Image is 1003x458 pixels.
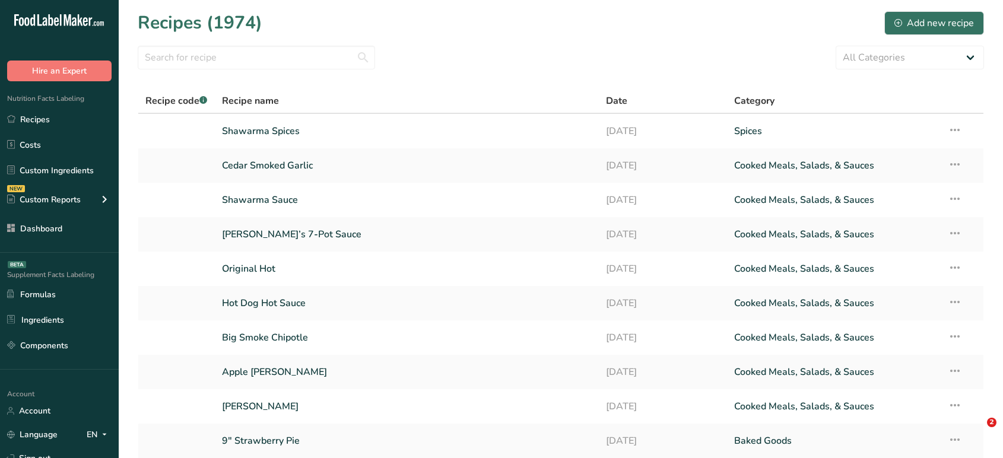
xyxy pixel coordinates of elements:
a: 9" Strawberry Pie [222,428,592,453]
div: Custom Reports [7,193,81,206]
a: [DATE] [606,119,720,144]
a: [DATE] [606,325,720,350]
a: [DATE] [606,187,720,212]
button: Hire an Expert [7,61,112,81]
h1: Recipes (1974) [138,9,262,36]
a: Big Smoke Chipotle [222,325,592,350]
a: [PERSON_NAME] [222,394,592,419]
a: Cooked Meals, Salads, & Sauces [734,153,934,178]
span: Recipe code [145,94,207,107]
a: Shawarma Sauce [222,187,592,212]
a: Cooked Meals, Salads, & Sauces [734,291,934,316]
input: Search for recipe [138,46,375,69]
a: [DATE] [606,222,720,247]
a: Cooked Meals, Salads, & Sauces [734,325,934,350]
a: [DATE] [606,256,720,281]
a: Hot Dog Hot Sauce [222,291,592,316]
a: Cooked Meals, Salads, & Sauces [734,187,934,212]
span: Category [734,94,775,108]
a: [PERSON_NAME]’s 7-Pot Sauce [222,222,592,247]
a: Cooked Meals, Salads, & Sauces [734,222,934,247]
div: EN [87,428,112,442]
a: Cooked Meals, Salads, & Sauces [734,360,934,384]
a: Cedar Smoked Garlic [222,153,592,178]
a: Spices [734,119,934,144]
a: Original Hot [222,256,592,281]
span: Date [606,94,627,108]
span: 2 [987,418,996,427]
a: Language [7,424,58,445]
a: [DATE] [606,291,720,316]
a: Apple [PERSON_NAME] [222,360,592,384]
div: Add new recipe [894,16,974,30]
a: Cooked Meals, Salads, & Sauces [734,394,934,419]
a: [DATE] [606,428,720,453]
a: Cooked Meals, Salads, & Sauces [734,256,934,281]
span: Recipe name [222,94,279,108]
iframe: Intercom live chat [963,418,991,446]
a: [DATE] [606,394,720,419]
button: Add new recipe [884,11,984,35]
a: [DATE] [606,360,720,384]
a: Baked Goods [734,428,934,453]
div: BETA [8,261,26,268]
a: [DATE] [606,153,720,178]
div: NEW [7,185,25,192]
a: Shawarma Spices [222,119,592,144]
